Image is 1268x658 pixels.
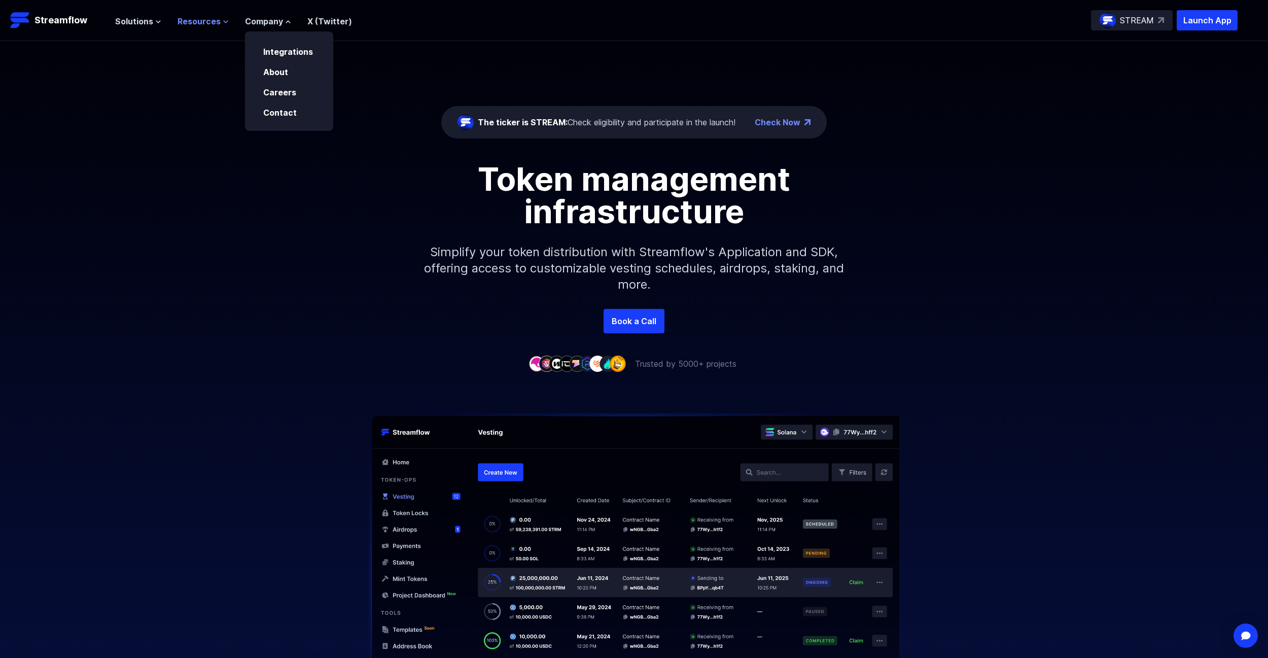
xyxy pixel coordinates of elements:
[245,15,283,27] span: Company
[1120,14,1154,26] p: STREAM
[1100,12,1116,28] img: streamflow-logo-circle.png
[804,119,811,125] img: top-right-arrow.png
[406,163,862,228] h1: Token management infrastructure
[1158,17,1164,23] img: top-right-arrow.svg
[10,10,30,30] img: Streamflow Logo
[549,356,565,371] img: company-3
[600,356,616,371] img: company-8
[610,356,626,371] img: company-9
[10,10,105,30] a: Streamflow
[1091,10,1173,30] a: STREAM
[263,108,297,118] a: Contact
[34,13,87,27] p: Streamflow
[635,358,736,370] p: Trusted by 5000+ projects
[178,15,221,27] span: Resources
[307,16,352,26] a: X (Twitter)
[263,87,296,97] a: Careers
[1177,10,1238,30] button: Launch App
[569,356,585,371] img: company-5
[115,15,153,27] span: Solutions
[1234,624,1258,648] div: Open Intercom Messenger
[579,356,595,371] img: company-6
[115,15,161,27] button: Solutions
[178,15,229,27] button: Resources
[245,15,291,27] button: Company
[263,67,288,77] a: About
[559,356,575,371] img: company-4
[416,228,852,309] p: Simplify your token distribution with Streamflow's Application and SDK, offering access to custom...
[263,47,313,57] a: Integrations
[539,356,555,371] img: company-2
[604,309,664,333] a: Book a Call
[478,116,735,128] div: Check eligibility and participate in the launch!
[755,116,800,128] a: Check Now
[589,356,606,371] img: company-7
[478,117,568,127] span: The ticker is STREAM:
[457,114,474,130] img: streamflow-logo-circle.png
[529,356,545,371] img: company-1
